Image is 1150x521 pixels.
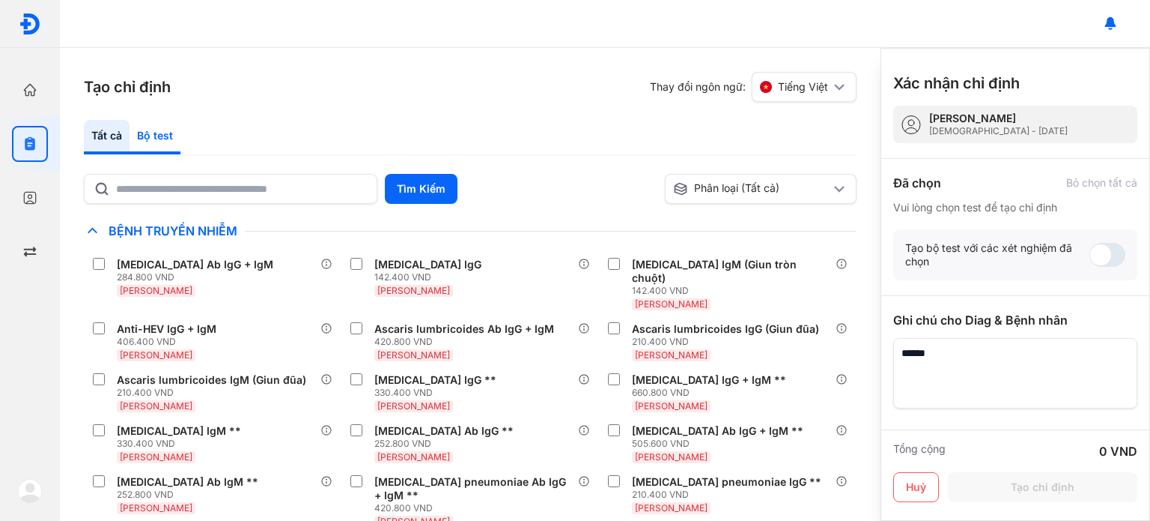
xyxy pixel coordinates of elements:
span: [PERSON_NAME] [635,400,708,412]
div: [MEDICAL_DATA] Ab IgG + IgM [117,258,273,271]
div: 284.800 VND [117,271,279,283]
div: [MEDICAL_DATA] pneumoniae Ab IgG + IgM ** [374,475,572,502]
img: logo [19,13,41,35]
span: [PERSON_NAME] [120,400,192,412]
div: Tổng cộng [893,442,946,460]
div: [MEDICAL_DATA] IgG [374,258,481,271]
span: [PERSON_NAME] [377,400,450,412]
div: 505.600 VND [632,438,809,450]
span: [PERSON_NAME] [635,349,708,361]
div: 406.400 VND [117,336,222,348]
div: 330.400 VND [117,438,247,450]
div: Ascaris lumbricoides Ab IgG + IgM [374,322,554,336]
div: Ascaris lumbricoides IgM (Giun đũa) [117,373,306,387]
h3: Tạo chỉ định [84,76,171,97]
div: 252.800 VND [117,489,264,501]
div: 210.400 VND [632,336,825,348]
div: [DEMOGRAPHIC_DATA] - [DATE] [929,125,1068,137]
div: [MEDICAL_DATA] Ab IgG + IgM ** [632,424,803,438]
span: [PERSON_NAME] [120,502,192,514]
div: [MEDICAL_DATA] IgG + IgM ** [632,373,786,387]
div: Ghi chú cho Diag & Bệnh nhân [893,311,1137,329]
div: [MEDICAL_DATA] pneumoniae IgG ** [632,475,821,489]
div: Tạo bộ test với các xét nghiệm đã chọn [905,241,1089,268]
div: 252.800 VND [374,438,520,450]
div: Phân loại (Tất cả) [673,181,830,196]
div: 210.400 VND [632,489,827,501]
span: [PERSON_NAME] [377,285,450,296]
div: [MEDICAL_DATA] Ab IgG ** [374,424,514,438]
div: 142.400 VND [374,271,487,283]
div: 420.800 VND [374,502,578,514]
span: [PERSON_NAME] [377,451,450,463]
div: Thay đổi ngôn ngữ: [650,72,857,102]
div: Anti-HEV IgG + IgM [117,322,216,336]
span: [PERSON_NAME] [635,502,708,514]
span: Bệnh Truyền Nhiễm [101,223,245,238]
div: 210.400 VND [117,387,312,399]
span: [PERSON_NAME] [635,298,708,310]
h3: Xác nhận chỉ định [893,73,1020,94]
div: 330.400 VND [374,387,502,399]
div: 660.800 VND [632,387,792,399]
div: [MEDICAL_DATA] Ab IgM ** [117,475,258,489]
button: Tạo chỉ định [948,472,1137,502]
div: 0 VND [1099,442,1137,460]
span: [PERSON_NAME] [120,451,192,463]
div: [MEDICAL_DATA] IgM (Giun tròn chuột) [632,258,830,285]
img: logo [18,479,42,503]
div: Vui lòng chọn test để tạo chỉ định [893,201,1137,214]
div: Bỏ chọn tất cả [1066,176,1137,190]
span: [PERSON_NAME] [635,451,708,463]
button: Huỷ [893,472,939,502]
div: 420.800 VND [374,336,560,348]
span: [PERSON_NAME] [120,349,192,361]
div: [MEDICAL_DATA] IgM ** [117,424,241,438]
div: Đã chọn [893,174,941,192]
button: Tìm Kiếm [385,174,457,204]
div: [PERSON_NAME] [929,112,1068,125]
div: [MEDICAL_DATA] IgG ** [374,373,496,387]
span: [PERSON_NAME] [120,285,192,296]
div: Tất cả [84,120,130,154]
div: Bộ test [130,120,180,154]
span: Tiếng Việt [778,80,828,94]
span: [PERSON_NAME] [377,349,450,361]
div: Ascaris lumbricoides IgG (Giun đũa) [632,322,819,336]
div: 142.400 VND [632,285,836,297]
